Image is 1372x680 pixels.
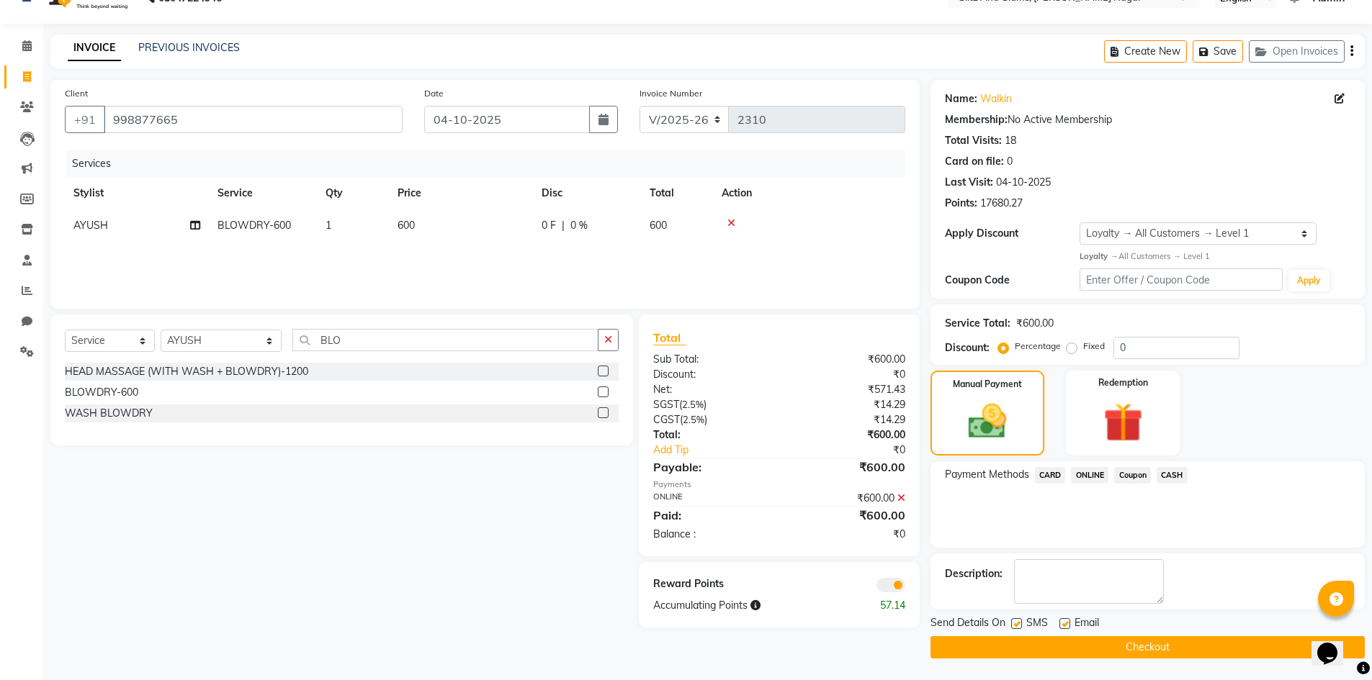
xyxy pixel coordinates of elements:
[292,329,599,351] input: Search or Scan
[1016,316,1054,331] div: ₹600.00
[779,458,916,476] div: ₹600.00
[65,385,138,400] div: BLOWDRY-600
[1075,615,1099,633] span: Email
[945,467,1029,482] span: Payment Methods
[779,491,916,506] div: ₹600.00
[1157,467,1188,484] span: CASH
[713,177,905,209] th: Action
[642,427,779,443] div: Total:
[642,397,779,412] div: ( )
[945,196,977,211] div: Points:
[945,340,990,355] div: Discount:
[779,412,916,427] div: ₹14.29
[66,150,916,177] div: Services
[1080,251,1118,261] strong: Loyalty →
[317,177,389,209] th: Qty
[779,427,916,443] div: ₹600.00
[642,352,779,367] div: Sub Total:
[533,177,641,209] th: Disc
[956,399,1018,443] img: _cash.svg
[653,479,905,491] div: Payments
[398,219,415,232] span: 600
[424,87,444,100] label: Date
[640,87,702,100] label: Invoice Number
[682,399,704,410] span: 2.5%
[945,273,1080,288] div: Coupon Code
[802,443,916,458] div: ₹0
[653,398,679,411] span: SGST
[642,491,779,506] div: ONLINE
[1015,340,1061,353] label: Percentage
[779,382,916,397] div: ₹571.43
[653,330,686,345] span: Total
[1249,40,1345,63] button: Open Invoices
[65,364,308,379] div: HEAD MASSAGE (WITH WASH + BLOWDRY)-1200
[138,41,240,54] a: PREVIOUS INVOICES
[1005,133,1016,148] div: 18
[1193,40,1243,63] button: Save
[1098,376,1148,389] label: Redemption
[1007,154,1013,169] div: 0
[1080,250,1350,263] div: All Customers → Level 1
[1080,268,1283,291] input: Enter Offer / Coupon Code
[945,175,993,190] div: Last Visit:
[65,177,209,209] th: Stylist
[73,219,108,232] span: AYUSH
[931,615,1005,633] span: Send Details On
[931,636,1365,658] button: Checkout
[980,196,1023,211] div: 17680.27
[1035,467,1066,484] span: CARD
[642,598,847,613] div: Accumulating Points
[642,527,779,542] div: Balance :
[945,91,977,106] div: Name:
[642,367,779,382] div: Discount:
[945,316,1010,331] div: Service Total:
[650,219,667,232] span: 600
[68,35,121,61] a: INVOICE
[65,106,105,133] button: +91
[779,352,916,367] div: ₹600.00
[848,598,916,613] div: 57.14
[945,226,1080,241] div: Apply Discount
[945,112,1008,127] div: Membership:
[389,177,533,209] th: Price
[642,443,802,458] a: Add Tip
[65,406,153,421] div: WASH BLOWDRY
[683,414,704,425] span: 2.5%
[642,576,779,592] div: Reward Points
[570,218,588,233] span: 0 %
[945,566,1003,581] div: Description:
[1288,270,1330,291] button: Apply
[1104,40,1187,63] button: Create New
[779,367,916,382] div: ₹0
[980,91,1012,106] a: Walkin
[1071,467,1108,484] span: ONLINE
[1083,340,1105,353] label: Fixed
[1114,467,1151,484] span: Coupon
[779,397,916,412] div: ₹14.29
[945,154,1004,169] div: Card on file:
[562,218,565,233] span: |
[1026,615,1048,633] span: SMS
[953,378,1022,391] label: Manual Payment
[326,219,331,232] span: 1
[104,106,403,133] input: Search by Name/Mobile/Email/Code
[945,133,1002,148] div: Total Visits:
[542,218,556,233] span: 0 F
[642,412,779,427] div: ( )
[642,458,779,476] div: Payable:
[779,507,916,524] div: ₹600.00
[65,87,88,100] label: Client
[218,219,291,232] span: BLOWDRY-600
[1312,622,1358,666] iframe: chat widget
[209,177,317,209] th: Service
[642,507,779,524] div: Paid:
[779,527,916,542] div: ₹0
[1091,398,1155,447] img: _gift.svg
[945,112,1350,127] div: No Active Membership
[996,175,1051,190] div: 04-10-2025
[641,177,713,209] th: Total
[642,382,779,397] div: Net:
[653,413,680,426] span: CGST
